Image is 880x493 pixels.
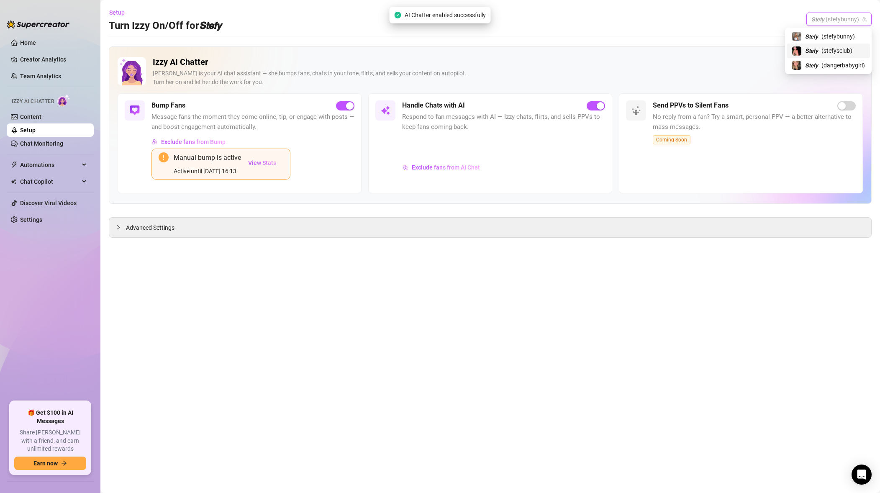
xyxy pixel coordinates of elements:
a: Creator Analytics [20,53,87,66]
img: Chat Copilot [11,179,16,185]
div: Open Intercom Messenger [852,465,872,485]
span: ( stefysclub ) [821,46,852,55]
div: Active until [DATE] 16:13 [174,167,241,176]
h2: Izzy AI Chatter [153,57,837,67]
span: Exclude fans from AI Chat [412,164,480,171]
a: Settings [20,216,42,223]
span: 𝙎𝙩𝙚𝙛𝙮 [805,61,818,70]
span: Chat Copilot [20,175,80,188]
button: Earn nowarrow-right [14,457,86,470]
div: Manual bump is active [174,152,241,163]
img: svg%3e [631,105,641,116]
button: Setup [109,6,131,19]
h5: Send PPVs to Silent Fans [653,100,729,110]
span: arrow-right [61,460,67,466]
div: [PERSON_NAME] is your AI chat assistant — she bumps fans, chats in your tone, flirts, and sells y... [153,69,837,87]
span: Earn now [33,460,58,467]
span: ( dangerbabygirl ) [821,61,865,70]
span: collapsed [116,225,121,230]
a: Chat Monitoring [20,140,63,147]
img: 𝙎𝙩𝙚𝙛𝙮 (@stefysclub) [792,46,801,56]
span: check-circle [395,12,401,18]
img: AI Chatter [57,94,70,106]
img: svg%3e [130,105,140,116]
span: ( stefybunny ) [821,32,855,41]
span: exclamation-circle [159,152,169,162]
span: AI Chatter enabled successfully [405,10,486,20]
span: Advanced Settings [126,223,174,232]
span: No reply from a fan? Try a smart, personal PPV — a better alternative to mass messages. [653,112,856,132]
h3: Turn Izzy On/Off for 𝙎𝙩𝙚𝙛𝙮 [109,19,221,33]
span: Message fans the moment they come online, tip, or engage with posts — and boost engagement automa... [151,112,354,132]
h5: Handle Chats with AI [402,100,465,110]
img: svg%3e [380,105,390,116]
span: 𝙎𝙩𝙚𝙛𝙮 [805,46,818,55]
button: View Stats [241,152,283,173]
a: Discover Viral Videos [20,200,77,206]
h5: Bump Fans [151,100,185,110]
button: Exclude fans from Bump [151,135,226,149]
span: Setup [109,9,125,16]
img: svg%3e [403,164,408,170]
span: 𝙎𝙩𝙚𝙛𝙮 [805,32,818,41]
img: 𝙎𝙩𝙚𝙛𝙮 (@dangerbabygirl) [792,61,801,70]
img: Izzy AI Chatter [118,57,146,85]
span: View Stats [248,159,276,166]
span: Respond to fan messages with AI — Izzy chats, flirts, and sells PPVs to keep fans coming back. [402,112,605,132]
span: Share [PERSON_NAME] with a friend, and earn unlimited rewards [14,429,86,453]
a: Home [20,39,36,46]
span: Coming Soon [653,135,690,144]
button: Exclude fans from AI Chat [402,161,480,174]
span: Exclude fans from Bump [161,139,226,145]
a: Team Analytics [20,73,61,80]
img: logo-BBDzfeDw.svg [7,20,69,28]
img: svg%3e [152,139,158,145]
span: 𝙎𝙩𝙚𝙛𝙮 (stefybunny) [811,13,867,26]
span: thunderbolt [11,162,18,168]
span: 🎁 Get $100 in AI Messages [14,409,86,425]
a: Setup [20,127,36,134]
span: Izzy AI Chatter [12,98,54,105]
span: team [862,17,867,22]
img: 𝙎𝙩𝙚𝙛𝙮 (@stefybunny) [792,32,801,41]
span: Automations [20,158,80,172]
a: Content [20,113,41,120]
div: collapsed [116,223,126,232]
